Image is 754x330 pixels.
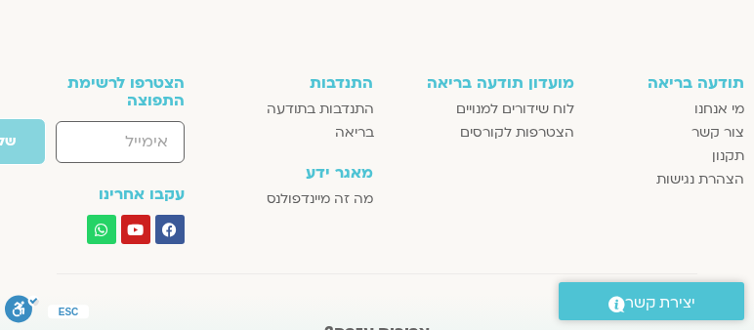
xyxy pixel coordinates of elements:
[460,121,574,144] span: הצטרפות לקורסים
[691,121,744,144] span: צור קשר
[594,144,744,168] a: תקנון
[712,144,744,168] span: תקנון
[393,74,574,92] h3: מועדון תודעה בריאה
[56,121,184,163] input: אימייל
[393,121,574,144] a: הצטרפות לקורסים
[656,168,744,191] span: הצהרת נגישות
[694,98,744,121] span: מי אנחנו
[594,98,744,121] a: מי אנחנו
[10,186,185,203] h3: עקבו אחרינו
[594,168,744,191] a: הצהרת נגישות
[594,74,744,92] h3: תודעה בריאה
[10,118,185,175] form: טופס חדש
[267,187,373,211] span: מה זה מיינדפולנס
[393,98,574,121] a: לוח שידורים למנויים
[238,98,374,144] a: התנדבות בתודעה בריאה
[238,187,374,211] a: מה זה מיינדפולנס
[456,98,574,121] span: לוח שידורים למנויים
[238,74,374,92] h3: התנדבות
[594,121,744,144] a: צור קשר
[559,282,744,320] a: יצירת קשר
[625,290,695,316] span: יצירת קשר
[10,74,185,109] h3: הצטרפו לרשימת התפוצה
[238,164,374,182] h3: מאגר ידע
